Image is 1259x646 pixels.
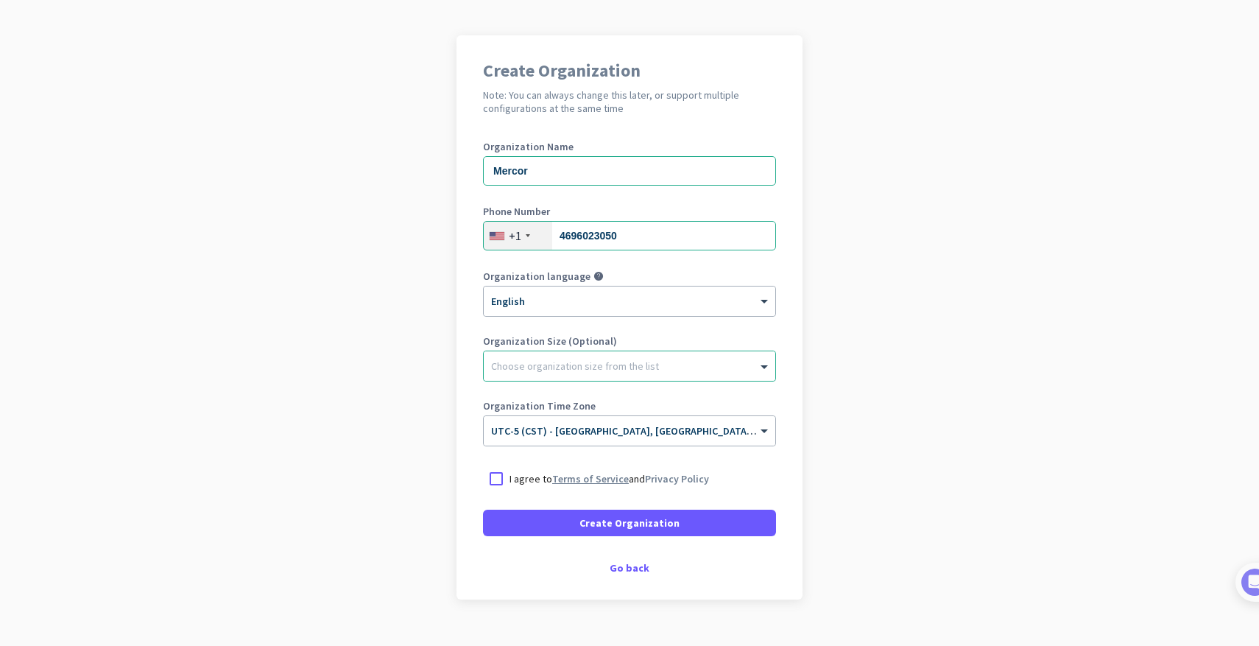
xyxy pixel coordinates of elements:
[593,271,604,281] i: help
[645,472,709,485] a: Privacy Policy
[483,221,776,250] input: 201-555-0123
[509,471,709,486] p: I agree to and
[483,62,776,80] h1: Create Organization
[483,510,776,536] button: Create Organization
[483,336,776,346] label: Organization Size (Optional)
[509,228,521,243] div: +1
[552,472,629,485] a: Terms of Service
[483,401,776,411] label: Organization Time Zone
[483,563,776,573] div: Go back
[483,271,590,281] label: Organization language
[579,516,680,530] span: Create Organization
[483,141,776,152] label: Organization Name
[483,156,776,186] input: What is the name of your organization?
[483,88,776,115] h2: Note: You can always change this later, or support multiple configurations at the same time
[483,206,776,217] label: Phone Number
